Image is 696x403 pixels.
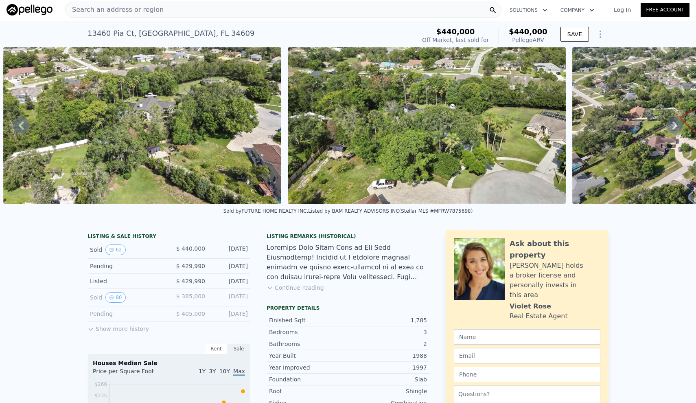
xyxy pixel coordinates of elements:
div: Real Estate Agent [510,311,568,321]
div: [DATE] [212,244,248,255]
div: Bathrooms [269,340,348,348]
a: Log In [604,6,641,14]
span: $ 429,990 [176,278,205,284]
div: Sold [90,244,162,255]
div: 3 [348,328,427,336]
div: Bedrooms [269,328,348,336]
div: Violet Rose [510,302,551,311]
div: 1997 [348,363,427,372]
span: $440,000 [436,27,475,36]
div: Finished Sqft [269,316,348,324]
div: [DATE] [212,310,248,318]
div: LISTING & SALE HISTORY [88,233,250,241]
div: Rent [205,344,228,354]
button: Show Options [592,26,608,42]
div: 2 [348,340,427,348]
button: Company [554,3,601,18]
button: SAVE [560,27,589,42]
div: Listing Remarks (Historical) [267,233,429,240]
div: Shingle [348,387,427,395]
input: Name [454,329,600,345]
img: Pellego [7,4,53,15]
div: Listed by BAM REALTY ADVISORS INC (Stellar MLS #MFRW7875698) [308,208,473,214]
div: 1988 [348,352,427,360]
div: Houses Median Sale [93,359,245,367]
div: Pending [90,310,162,318]
input: Email [454,348,600,363]
tspan: $266 [94,381,107,387]
div: Sold [90,292,162,303]
a: Free Account [641,3,689,17]
div: Ask about this property [510,238,600,261]
div: Off Market, last sold for [422,36,489,44]
div: Pending [90,262,162,270]
div: [DATE] [212,277,248,285]
img: Sale: 148646674 Parcel: 44758468 [3,47,281,204]
div: 13460 Pia Ct , [GEOGRAPHIC_DATA] , FL 34609 [88,28,254,39]
img: Sale: 148646674 Parcel: 44758468 [288,47,566,204]
span: $ 429,990 [176,263,205,269]
span: $440,000 [509,27,547,36]
input: Phone [454,367,600,382]
div: [DATE] [212,292,248,303]
span: 3Y [209,368,216,374]
div: Listed [90,277,162,285]
span: $ 440,000 [176,245,205,252]
span: $ 405,000 [176,311,205,317]
button: View historical data [105,292,125,303]
div: Year Improved [269,363,348,372]
div: Pellego ARV [509,36,547,44]
span: 10Y [219,368,230,374]
div: Sale [228,344,250,354]
button: Continue reading [267,284,324,292]
div: Foundation [269,375,348,383]
div: [PERSON_NAME] holds a broker license and personally invests in this area [510,261,600,300]
button: Solutions [503,3,554,18]
div: Roof [269,387,348,395]
span: $ 385,000 [176,293,205,299]
div: 1,785 [348,316,427,324]
tspan: $235 [94,393,107,399]
span: 1Y [199,368,206,374]
button: Show more history [88,322,149,333]
div: Price per Square Foot [93,367,169,380]
span: Max [233,368,245,376]
div: Property details [267,305,429,311]
div: [DATE] [212,262,248,270]
button: View historical data [105,244,125,255]
div: Slab [348,375,427,383]
div: Sold by FUTURE HOME REALTY INC . [223,208,309,214]
span: Search an address or region [66,5,164,15]
div: Year Built [269,352,348,360]
div: Loremips Dolo Sitam Cons ad Eli Sedd Eiusmodtemp! Incidid ut l etdolore magnaal enimadm ve quisno... [267,243,429,282]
